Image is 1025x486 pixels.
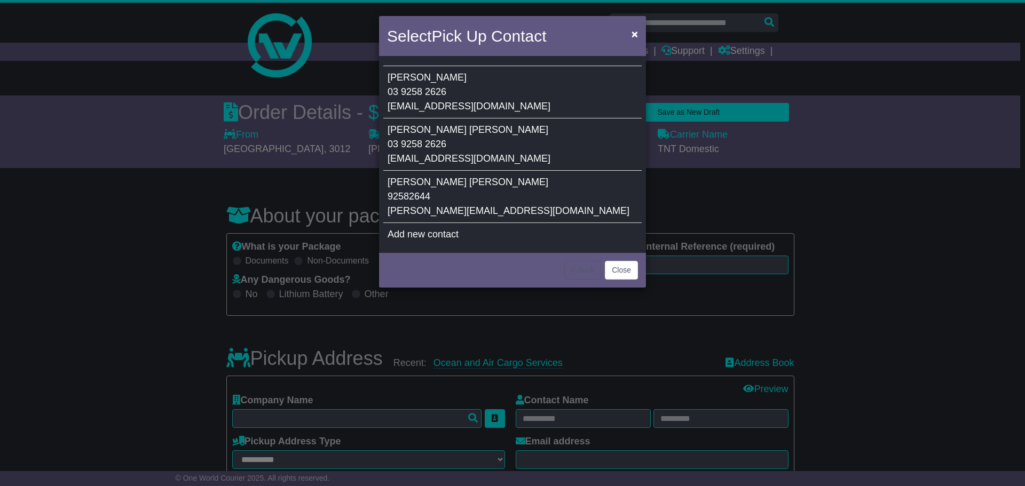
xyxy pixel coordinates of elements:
h4: Select [387,24,546,48]
button: Close [605,261,638,280]
span: [PERSON_NAME] [469,177,548,187]
button: Close [626,23,643,45]
span: 03 9258 2626 [388,86,446,97]
span: [PERSON_NAME] [388,72,467,83]
span: Contact [491,27,546,45]
span: [EMAIL_ADDRESS][DOMAIN_NAME] [388,101,550,111]
span: [PERSON_NAME] [469,124,548,135]
span: 03 9258 2626 [388,139,446,149]
span: × [632,28,638,40]
span: [PERSON_NAME] [388,124,467,135]
button: < Back [564,261,601,280]
span: [EMAIL_ADDRESS][DOMAIN_NAME] [388,153,550,164]
span: [PERSON_NAME] [388,177,467,187]
span: Add new contact [388,229,459,240]
span: [PERSON_NAME][EMAIL_ADDRESS][DOMAIN_NAME] [388,205,629,216]
span: Pick Up [431,27,486,45]
span: 92582644 [388,191,430,202]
